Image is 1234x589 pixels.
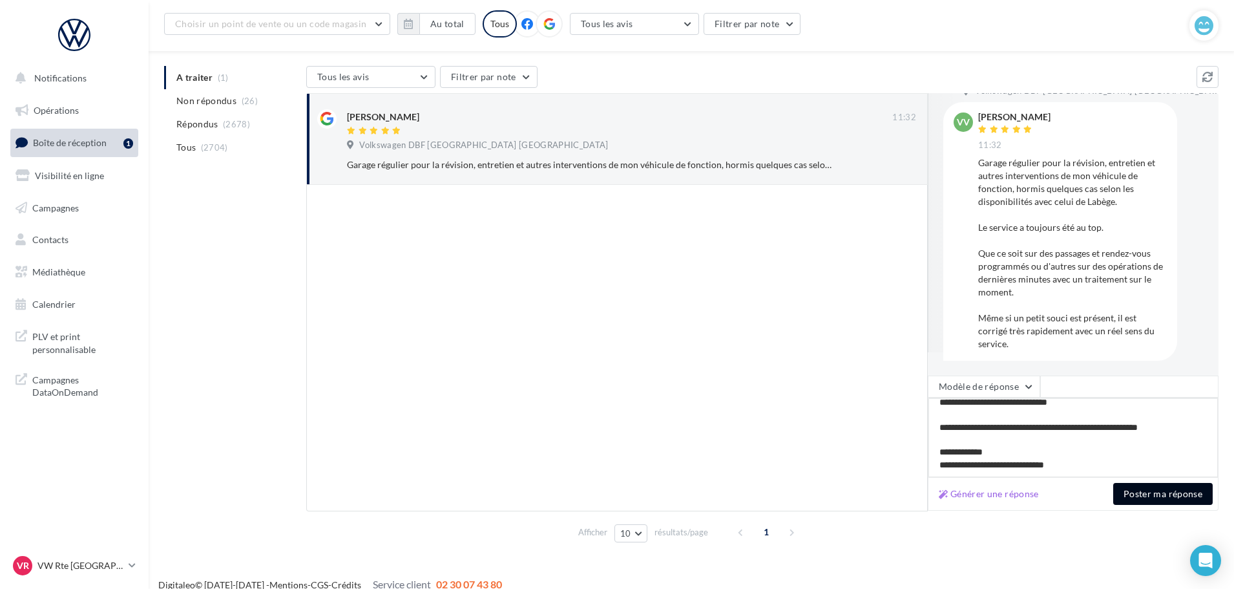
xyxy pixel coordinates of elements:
div: Tous [483,10,517,37]
button: Tous les avis [306,66,435,88]
button: Filtrer par note [704,13,801,35]
div: 1 [123,138,133,149]
span: Tous [176,141,196,154]
span: (26) [242,96,258,106]
span: 10 [620,528,631,539]
a: Médiathèque [8,259,141,286]
span: 11:32 [978,140,1002,151]
span: Tous les avis [581,18,633,29]
span: Campagnes [32,202,79,213]
div: [PERSON_NAME] [978,112,1051,122]
span: 11:32 [892,112,916,123]
div: Garage régulier pour la révision, entretien et autres interventions de mon véhicule de fonction, ... [978,156,1167,350]
button: Au total [419,13,476,35]
a: Campagnes [8,195,141,222]
a: VR VW Rte [GEOGRAPHIC_DATA] [10,553,138,578]
span: Visibilité en ligne [35,170,104,181]
span: VV [957,116,970,129]
button: Au total [397,13,476,35]
p: VW Rte [GEOGRAPHIC_DATA] [37,559,123,572]
div: [PERSON_NAME] [347,111,419,123]
span: Médiathèque [32,266,85,277]
span: résultats/page [654,526,708,539]
button: Notifications [8,65,136,92]
span: Campagnes DataOnDemand [32,371,133,399]
a: Contacts [8,226,141,253]
span: VR [17,559,29,572]
a: Boîte de réception1 [8,129,141,156]
span: Contacts [32,234,68,245]
a: Calendrier [8,291,141,318]
span: PLV et print personnalisable [32,328,133,356]
span: Afficher [578,526,607,539]
span: Calendrier [32,299,76,310]
span: Boîte de réception [33,137,107,148]
button: 10 [614,524,647,542]
span: Choisir un point de vente ou un code magasin [175,18,366,29]
span: Opérations [34,105,79,116]
span: Tous les avis [317,71,370,82]
a: PLV et print personnalisable [8,323,141,361]
a: Visibilité en ligne [8,162,141,189]
span: Volkswagen DBF [GEOGRAPHIC_DATA] [GEOGRAPHIC_DATA] [359,140,608,151]
button: Filtrer par note [440,66,538,88]
a: Opérations [8,97,141,124]
span: Non répondus [176,94,236,107]
button: Modèle de réponse [928,376,1040,398]
div: Garage régulier pour la révision, entretien et autres interventions de mon véhicule de fonction, ... [347,158,832,171]
button: Choisir un point de vente ou un code magasin [164,13,390,35]
span: (2678) [223,119,250,129]
button: Poster ma réponse [1113,483,1213,505]
div: Open Intercom Messenger [1190,545,1221,576]
span: (2704) [201,142,228,153]
span: 1 [756,522,777,542]
span: Notifications [34,72,87,83]
button: Tous les avis [570,13,699,35]
button: Générer une réponse [934,486,1044,502]
a: Campagnes DataOnDemand [8,366,141,404]
span: Répondus [176,118,218,131]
